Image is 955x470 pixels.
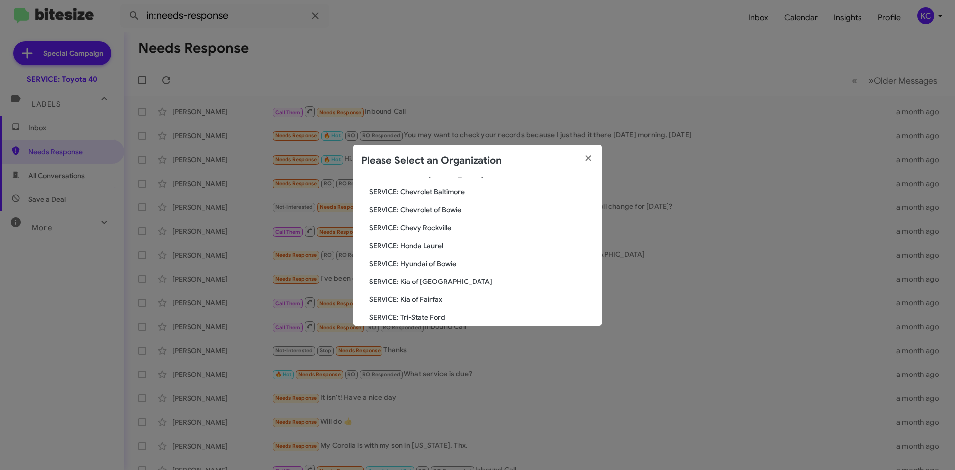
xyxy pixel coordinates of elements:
span: SERVICE: Tri-State Ford [369,312,594,322]
span: SERVICE: Kia of [GEOGRAPHIC_DATA] [369,277,594,286]
span: SERVICE: Honda Laurel [369,241,594,251]
span: SERVICE: Kia of Fairfax [369,294,594,304]
span: SERVICE: Chevy Rockville [369,223,594,233]
h2: Please Select an Organization [361,153,502,169]
span: SERVICE: Hyundai of Bowie [369,259,594,269]
span: SERVICE: Chevrolet of Bowie [369,205,594,215]
span: SERVICE: Chevrolet Baltimore [369,187,594,197]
